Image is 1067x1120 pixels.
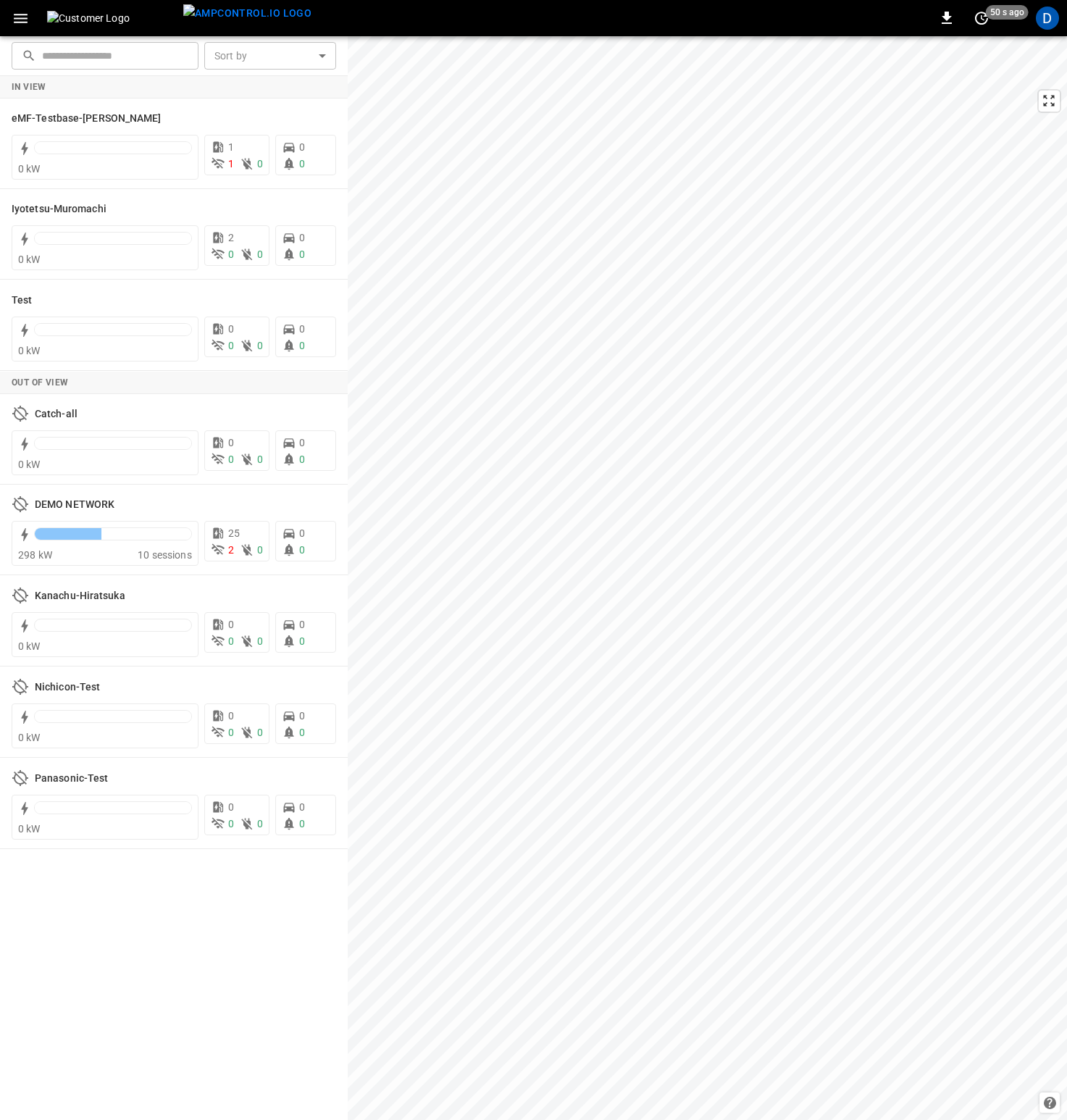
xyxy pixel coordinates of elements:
[228,727,234,738] span: 0
[183,4,311,22] img: ampcontrol.io logo
[299,801,305,813] span: 0
[18,345,41,356] span: 0 kW
[299,248,305,260] span: 0
[18,163,41,175] span: 0 kW
[1036,7,1059,30] div: profile-icon
[35,497,114,513] h6: DEMO NETWORK
[299,141,305,153] span: 0
[986,5,1029,20] span: 50 s ago
[228,527,240,539] span: 25
[12,377,68,388] strong: Out of View
[228,635,234,647] span: 0
[12,82,46,92] strong: In View
[228,158,234,170] span: 1
[970,7,993,30] button: set refresh interval
[12,201,106,217] h6: Iyotetsu-Muromachi
[257,818,263,829] span: 0
[299,340,305,351] span: 0
[35,680,100,695] h6: Nichicon-Test
[12,111,162,127] h6: eMF-Testbase-Musashimurayama
[18,640,41,652] span: 0 kW
[299,818,305,829] span: 0
[299,527,305,539] span: 0
[228,437,234,448] span: 0
[299,544,305,556] span: 0
[299,454,305,465] span: 0
[228,818,234,829] span: 0
[299,323,305,335] span: 0
[257,727,263,738] span: 0
[228,544,234,556] span: 2
[18,732,41,743] span: 0 kW
[228,619,234,630] span: 0
[299,232,305,243] span: 0
[257,158,263,170] span: 0
[299,727,305,738] span: 0
[47,11,177,25] img: Customer Logo
[228,454,234,465] span: 0
[299,619,305,630] span: 0
[18,254,41,265] span: 0 kW
[228,141,234,153] span: 1
[12,293,32,309] h6: Test
[257,635,263,647] span: 0
[228,323,234,335] span: 0
[228,340,234,351] span: 0
[18,823,41,835] span: 0 kW
[299,437,305,448] span: 0
[257,454,263,465] span: 0
[228,248,234,260] span: 0
[299,635,305,647] span: 0
[18,459,41,470] span: 0 kW
[138,549,192,561] span: 10 sessions
[257,544,263,556] span: 0
[35,771,108,787] h6: Panasonic-Test
[228,801,234,813] span: 0
[35,588,125,604] h6: Kanachu-Hiratsuka
[257,248,263,260] span: 0
[257,340,263,351] span: 0
[228,710,234,722] span: 0
[299,158,305,170] span: 0
[18,549,52,561] span: 298 kW
[35,406,78,422] h6: Catch-all
[348,36,1067,1120] canvas: Map
[228,232,234,243] span: 2
[299,710,305,722] span: 0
